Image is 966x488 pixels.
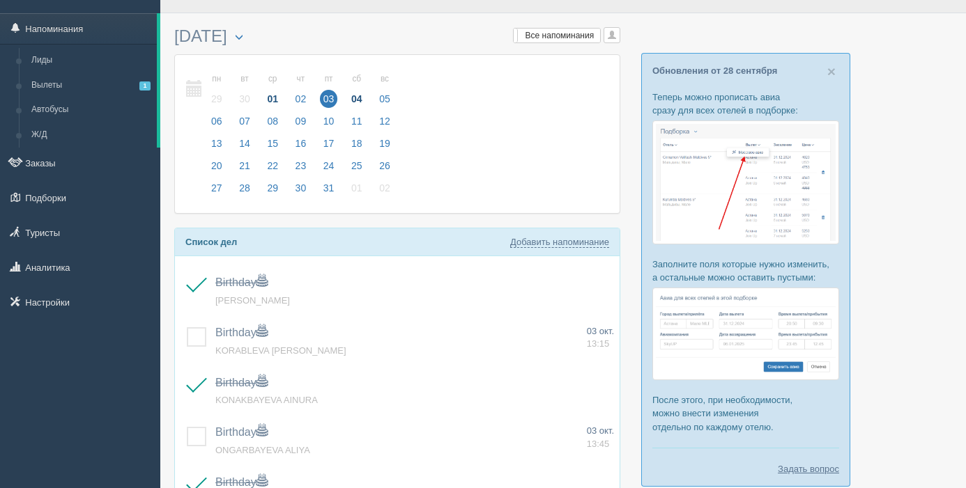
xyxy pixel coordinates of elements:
[348,157,366,175] span: 25
[292,73,310,85] small: чт
[231,158,258,180] a: 21
[288,65,314,113] a: чт 02
[587,425,614,436] span: 03 окт.
[215,395,318,405] a: KONAKBAYEVA AINURA
[288,113,314,136] a: 09
[236,134,254,152] span: 14
[652,90,839,117] p: Теперь можно прописать авиа сразу для всех отелей в подборке:
[316,180,342,203] a: 31
[204,158,230,180] a: 20
[316,113,342,136] a: 10
[371,113,394,136] a: 12
[231,113,258,136] a: 07
[827,63,836,79] span: ×
[652,393,839,433] p: После этого, при необходимости, можно внести изменения отдельно по каждому отелю.
[208,73,226,85] small: пн
[292,112,310,130] span: 09
[288,136,314,158] a: 16
[827,64,836,79] button: Close
[215,426,268,438] a: Birthday
[259,65,286,113] a: ср 01
[25,123,157,148] a: Ж/Д
[236,179,254,197] span: 28
[263,73,282,85] small: ср
[263,134,282,152] span: 15
[215,445,310,455] a: ONGARBAYEVA ALIYA
[292,179,310,197] span: 30
[215,295,290,306] a: [PERSON_NAME]
[371,65,394,113] a: вс 05
[215,345,346,356] a: KORABLEVA [PERSON_NAME]
[263,112,282,130] span: 08
[320,73,338,85] small: пт
[288,158,314,180] a: 23
[652,120,839,244] img: %D0%BF%D0%BE%D0%B4%D0%B1%D0%BE%D1%80%D0%BA%D0%B0-%D0%B0%D0%B2%D0%B8%D0%B0-1-%D1%81%D1%80%D0%BC-%D...
[259,136,286,158] a: 15
[215,276,268,288] a: Birthday
[215,377,268,388] a: Birthday
[320,90,338,108] span: 03
[185,237,237,247] b: Список дел
[344,113,370,136] a: 11
[652,65,777,76] a: Обновления от 28 сентября
[231,136,258,158] a: 14
[344,136,370,158] a: 18
[587,439,610,449] span: 13:45
[348,112,366,130] span: 11
[139,81,151,90] span: 1
[526,31,595,40] span: Все напоминания
[292,90,310,108] span: 02
[204,113,230,136] a: 06
[236,90,254,108] span: 30
[259,158,286,180] a: 22
[236,112,254,130] span: 07
[263,179,282,197] span: 29
[231,65,258,113] a: вт 30
[204,65,230,113] a: пн 29
[174,27,620,47] h3: [DATE]
[344,158,370,180] a: 25
[208,179,226,197] span: 27
[215,326,268,338] a: Birthday
[292,157,310,175] span: 23
[778,462,839,475] a: Задать вопрос
[376,134,394,152] span: 19
[320,157,338,175] span: 24
[292,134,310,152] span: 16
[348,179,366,197] span: 01
[25,97,157,123] a: Автобусы
[376,157,394,175] span: 26
[587,338,610,349] span: 13:15
[652,258,839,284] p: Заполните поля которые нужно изменить, а остальные можно оставить пустыми:
[320,134,338,152] span: 17
[376,73,394,85] small: вс
[376,90,394,108] span: 05
[288,180,314,203] a: 30
[263,157,282,175] span: 22
[208,134,226,152] span: 13
[348,134,366,152] span: 18
[25,48,157,73] a: Лиды
[376,179,394,197] span: 02
[263,90,282,108] span: 01
[231,180,258,203] a: 28
[348,90,366,108] span: 04
[259,180,286,203] a: 29
[215,476,268,488] a: Birthday
[587,325,614,351] a: 03 окт. 13:15
[652,288,839,380] img: %D0%BF%D0%BE%D0%B4%D0%B1%D0%BE%D1%80%D0%BA%D0%B0-%D0%B0%D0%B2%D0%B8%D0%B0-2-%D1%81%D1%80%D0%BC-%D...
[587,425,614,450] a: 03 окт. 13:45
[316,136,342,158] a: 17
[316,65,342,113] a: пт 03
[587,326,614,336] span: 03 окт.
[316,158,342,180] a: 24
[320,112,338,130] span: 10
[236,73,254,85] small: вт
